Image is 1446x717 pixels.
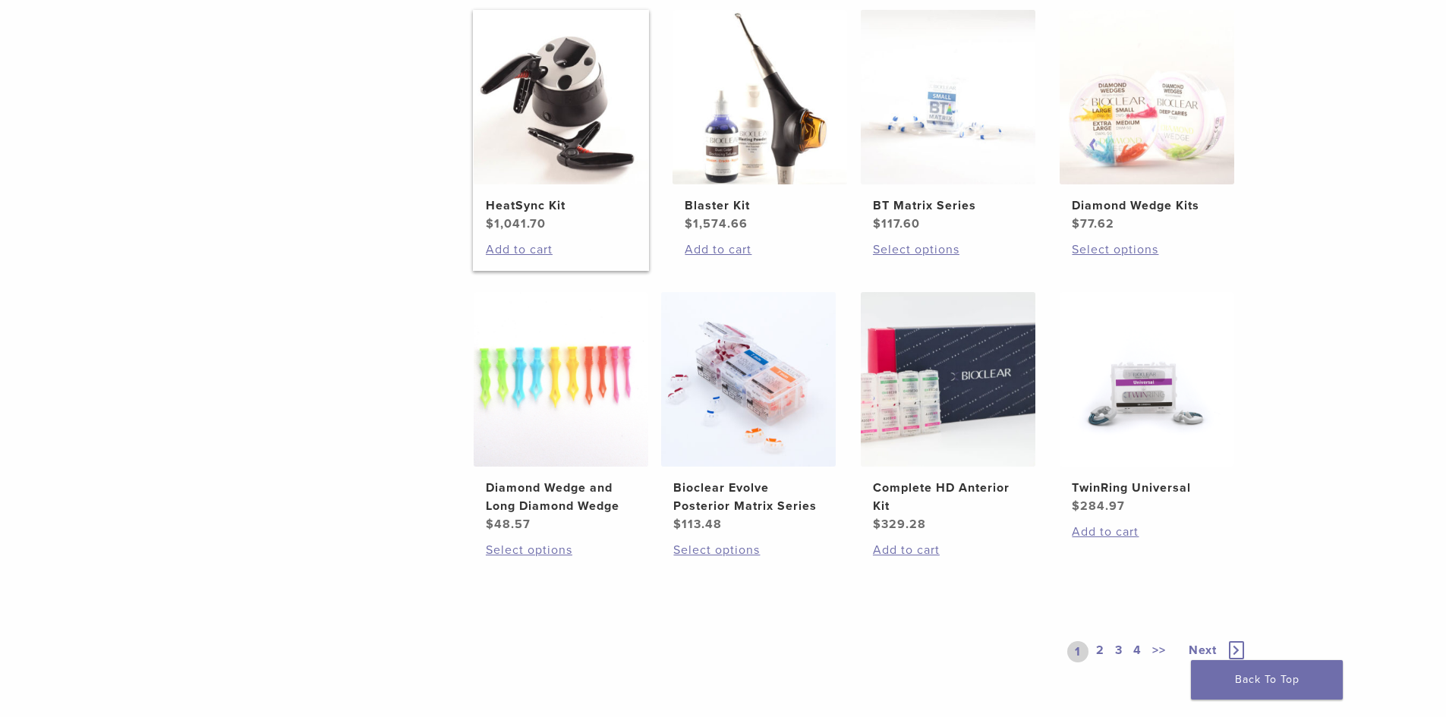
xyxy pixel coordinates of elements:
[873,241,1023,259] a: Select options for “BT Matrix Series”
[660,292,837,533] a: Bioclear Evolve Posterior Matrix SeriesBioclear Evolve Posterior Matrix Series $113.48
[1093,641,1107,662] a: 2
[873,197,1023,215] h2: BT Matrix Series
[1191,660,1343,700] a: Back To Top
[673,479,824,515] h2: Bioclear Evolve Posterior Matrix Series
[1072,479,1222,497] h2: TwinRing Universal
[1072,241,1222,259] a: Select options for “Diamond Wedge Kits”
[486,541,636,559] a: Select options for “Diamond Wedge and Long Diamond Wedge”
[473,292,650,533] a: Diamond Wedge and Long Diamond WedgeDiamond Wedge and Long Diamond Wedge $48.57
[486,517,494,532] span: $
[1130,641,1145,662] a: 4
[474,10,648,184] img: HeatSync Kit
[1072,523,1222,541] a: Add to cart: “TwinRing Universal”
[672,10,849,233] a: Blaster KitBlaster Kit $1,574.66
[661,292,836,467] img: Bioclear Evolve Posterior Matrix Series
[1067,641,1088,662] a: 1
[673,517,682,532] span: $
[860,292,1037,533] a: Complete HD Anterior KitComplete HD Anterior Kit $329.28
[1072,498,1125,514] bdi: 284.97
[486,241,636,259] a: Add to cart: “HeatSync Kit”
[486,517,531,532] bdi: 48.57
[473,10,650,233] a: HeatSync KitHeatSync Kit $1,041.70
[673,517,722,532] bdi: 113.48
[1060,10,1234,184] img: Diamond Wedge Kits
[1072,197,1222,215] h2: Diamond Wedge Kits
[873,216,881,231] span: $
[1072,498,1080,514] span: $
[685,216,748,231] bdi: 1,574.66
[673,10,847,184] img: Blaster Kit
[1072,216,1114,231] bdi: 77.62
[1112,641,1126,662] a: 3
[1189,643,1217,658] span: Next
[873,541,1023,559] a: Add to cart: “Complete HD Anterior Kit”
[1060,292,1234,467] img: TwinRing Universal
[1059,10,1236,233] a: Diamond Wedge KitsDiamond Wedge Kits $77.62
[685,197,835,215] h2: Blaster Kit
[486,216,494,231] span: $
[486,479,636,515] h2: Diamond Wedge and Long Diamond Wedge
[1149,641,1169,662] a: >>
[486,197,636,215] h2: HeatSync Kit
[1059,292,1236,515] a: TwinRing UniversalTwinRing Universal $284.97
[474,292,648,467] img: Diamond Wedge and Long Diamond Wedge
[873,517,926,532] bdi: 329.28
[861,10,1035,184] img: BT Matrix Series
[486,216,546,231] bdi: 1,041.70
[1072,216,1080,231] span: $
[673,541,824,559] a: Select options for “Bioclear Evolve Posterior Matrix Series”
[873,517,881,532] span: $
[685,216,693,231] span: $
[860,10,1037,233] a: BT Matrix SeriesBT Matrix Series $117.60
[861,292,1035,467] img: Complete HD Anterior Kit
[685,241,835,259] a: Add to cart: “Blaster Kit”
[873,216,920,231] bdi: 117.60
[873,479,1023,515] h2: Complete HD Anterior Kit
